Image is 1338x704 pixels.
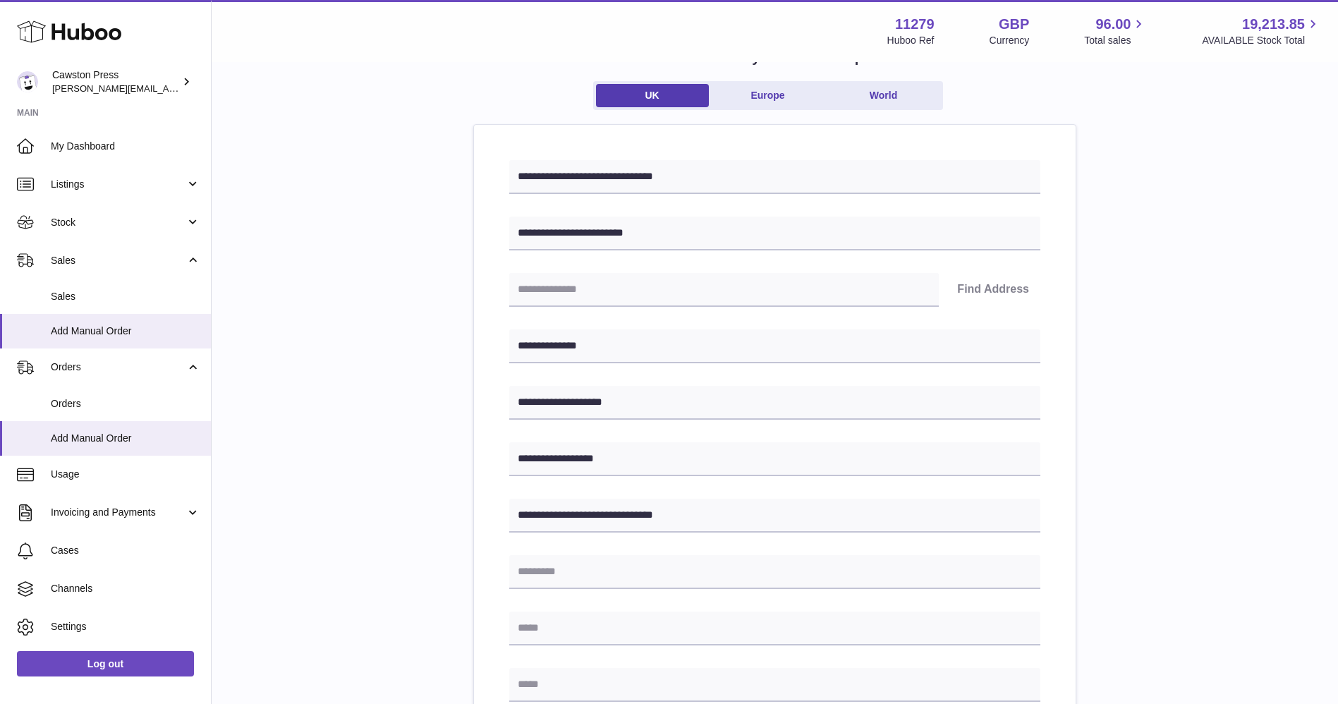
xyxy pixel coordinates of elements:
a: 96.00 Total sales [1084,15,1147,47]
span: My Dashboard [51,140,200,153]
div: Huboo Ref [887,34,935,47]
img: thomas.carson@cawstonpress.com [17,71,38,92]
span: Usage [51,468,200,481]
span: Sales [51,290,200,303]
span: AVAILABLE Stock Total [1202,34,1321,47]
span: Add Manual Order [51,432,200,445]
span: Invoicing and Payments [51,506,186,519]
span: Channels [51,582,200,595]
span: Stock [51,216,186,229]
span: Total sales [1084,34,1147,47]
a: World [827,84,940,107]
span: [PERSON_NAME][EMAIL_ADDRESS][PERSON_NAME][DOMAIN_NAME] [52,83,358,94]
span: 19,213.85 [1242,15,1305,34]
div: Currency [990,34,1030,47]
span: Add Manual Order [51,324,200,338]
strong: 11279 [895,15,935,34]
span: Listings [51,178,186,191]
a: 19,213.85 AVAILABLE Stock Total [1202,15,1321,47]
span: Orders [51,397,200,411]
strong: GBP [999,15,1029,34]
span: Cases [51,544,200,557]
span: Sales [51,254,186,267]
div: Cawston Press [52,68,179,95]
a: Europe [712,84,825,107]
span: Settings [51,620,200,633]
span: Orders [51,360,186,374]
a: Log out [17,651,194,676]
a: UK [596,84,709,107]
span: 96.00 [1095,15,1131,34]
